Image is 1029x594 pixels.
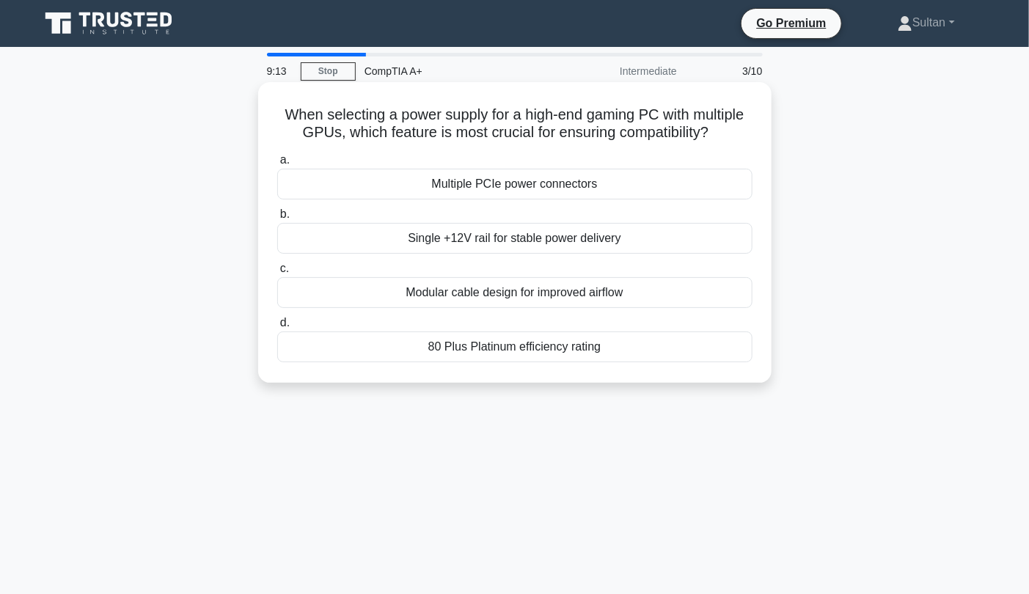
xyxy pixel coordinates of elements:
h5: When selecting a power supply for a high-end gaming PC with multiple GPUs, which feature is most ... [276,106,754,142]
span: b. [280,208,290,220]
span: c. [280,262,289,274]
div: Modular cable design for improved airflow [277,277,752,308]
span: a. [280,153,290,166]
div: Intermediate [557,56,686,86]
div: 9:13 [258,56,301,86]
span: d. [280,316,290,329]
div: Multiple PCIe power connectors [277,169,752,199]
a: Stop [301,62,356,81]
a: Go Premium [747,14,835,32]
a: Sultan [863,8,989,37]
div: CompTIA A+ [356,56,557,86]
div: 3/10 [686,56,772,86]
div: 80 Plus Platinum efficiency rating [277,331,752,362]
div: Single +12V rail for stable power delivery [277,223,752,254]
